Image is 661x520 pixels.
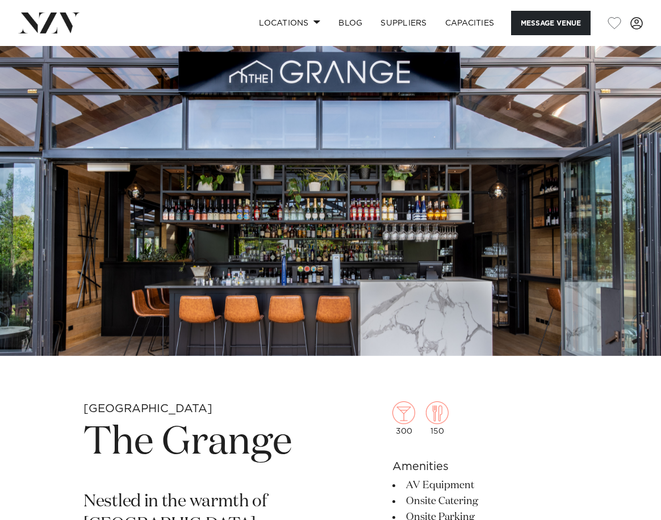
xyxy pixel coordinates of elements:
button: Message Venue [511,11,591,35]
img: cocktail.png [392,401,415,424]
li: Onsite Catering [392,493,578,509]
div: 300 [392,401,415,435]
a: BLOG [329,11,371,35]
img: nzv-logo.png [18,12,80,33]
a: Locations [250,11,329,35]
a: Capacities [436,11,504,35]
li: AV Equipment [392,477,578,493]
div: 150 [426,401,449,435]
h6: Amenities [392,458,578,475]
h1: The Grange [83,417,312,468]
img: dining.png [426,401,449,424]
small: [GEOGRAPHIC_DATA] [83,403,212,414]
a: SUPPLIERS [371,11,436,35]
